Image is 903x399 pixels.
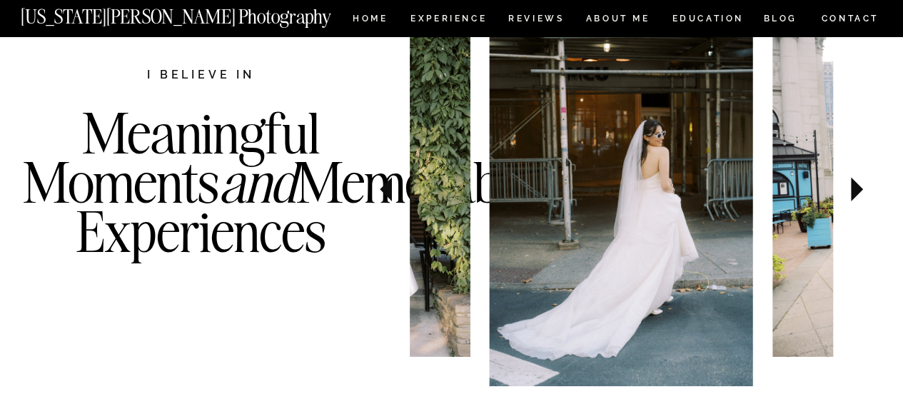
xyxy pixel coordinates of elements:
i: and [219,147,296,217]
a: REVIEWS [508,14,562,26]
a: BLOG [763,14,797,26]
a: [US_STATE][PERSON_NAME] Photography [21,7,379,19]
img: Newlyweds walking out of the wedding venue [246,21,470,356]
h3: Meaningful Moments Memorable Experiences [23,108,380,314]
a: CONTACT [820,11,879,26]
a: HOME [350,14,390,26]
h2: I believe in [72,66,331,86]
a: EDUCATION [670,14,745,26]
a: Experience [410,14,485,26]
a: ABOUT ME [585,14,650,26]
